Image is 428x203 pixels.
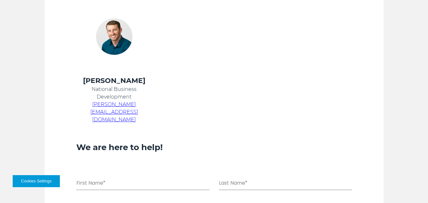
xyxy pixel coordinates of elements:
[76,86,152,101] p: National Business Development
[13,175,60,187] button: Cookies Settings
[76,76,152,86] h4: [PERSON_NAME]
[76,142,352,153] h3: We are here to help!
[90,101,138,123] a: [PERSON_NAME][EMAIL_ADDRESS][DOMAIN_NAME]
